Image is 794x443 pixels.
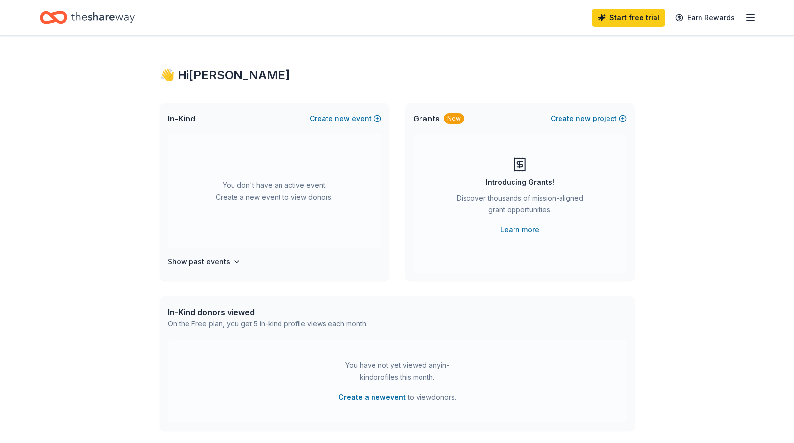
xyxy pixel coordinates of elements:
[669,9,741,27] a: Earn Rewards
[444,113,464,124] div: New
[310,113,381,124] button: Createnewevent
[551,113,627,124] button: Createnewproject
[335,360,459,383] div: You have not yet viewed any in-kind profiles this month.
[576,113,591,124] span: new
[335,113,350,124] span: new
[338,391,456,403] span: to view donors .
[160,67,635,83] div: 👋 Hi [PERSON_NAME]
[168,256,230,268] h4: Show past events
[168,256,241,268] button: Show past events
[486,176,554,188] div: Introducing Grants!
[500,224,539,236] a: Learn more
[338,391,406,403] button: Create a newevent
[168,113,195,124] span: In-Kind
[40,6,135,29] a: Home
[168,318,368,330] div: On the Free plan, you get 5 in-kind profile views each month.
[453,192,587,220] div: Discover thousands of mission-aligned grant opportunities.
[168,306,368,318] div: In-Kind donors viewed
[168,134,381,248] div: You don't have an active event. Create a new event to view donors.
[592,9,665,27] a: Start free trial
[413,113,440,124] span: Grants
